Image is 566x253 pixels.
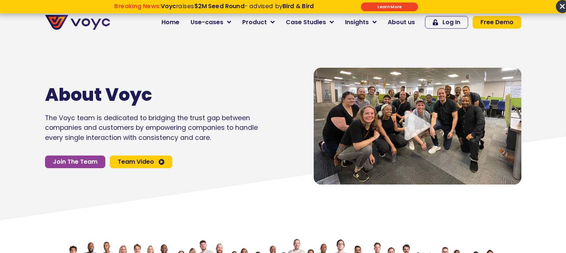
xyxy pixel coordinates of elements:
span: About us [388,18,415,27]
a: About us [382,15,420,30]
strong: Breaking News: [114,2,161,10]
span: raises - advised by [161,2,314,10]
a: Join The Team [45,156,105,168]
a: Product [237,15,280,30]
span: Case Studies [286,18,326,27]
span: Team Video [118,159,154,165]
span: Product [242,18,267,27]
a: Use-cases [185,15,237,30]
div: Breaking News: Voyc raises $2M Seed Round - advised by Bird & Bird [84,3,344,17]
span: Home [162,18,179,27]
strong: $2M Seed Round [194,2,244,10]
a: Log In [425,16,468,29]
a: Home [156,15,185,30]
span: Use-cases [191,18,223,27]
div: Video play button [403,111,432,141]
h1: About Voyc [45,84,236,106]
img: voyc-full-logo [45,15,110,30]
a: Free Demo [473,16,521,29]
strong: Voyc [161,2,176,10]
div: Submit [361,2,418,11]
a: Insights [339,15,382,30]
strong: Bird & Bird [282,2,314,10]
span: Join The Team [53,159,97,165]
span: Free Demo [480,19,514,25]
a: Case Studies [280,15,339,30]
a: Team Video [110,156,172,168]
p: The Voyc team is dedicated to bridging the trust gap between companies and customers by empowerin... [45,113,258,142]
span: Insights [345,18,369,27]
span: Log In [442,19,460,25]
